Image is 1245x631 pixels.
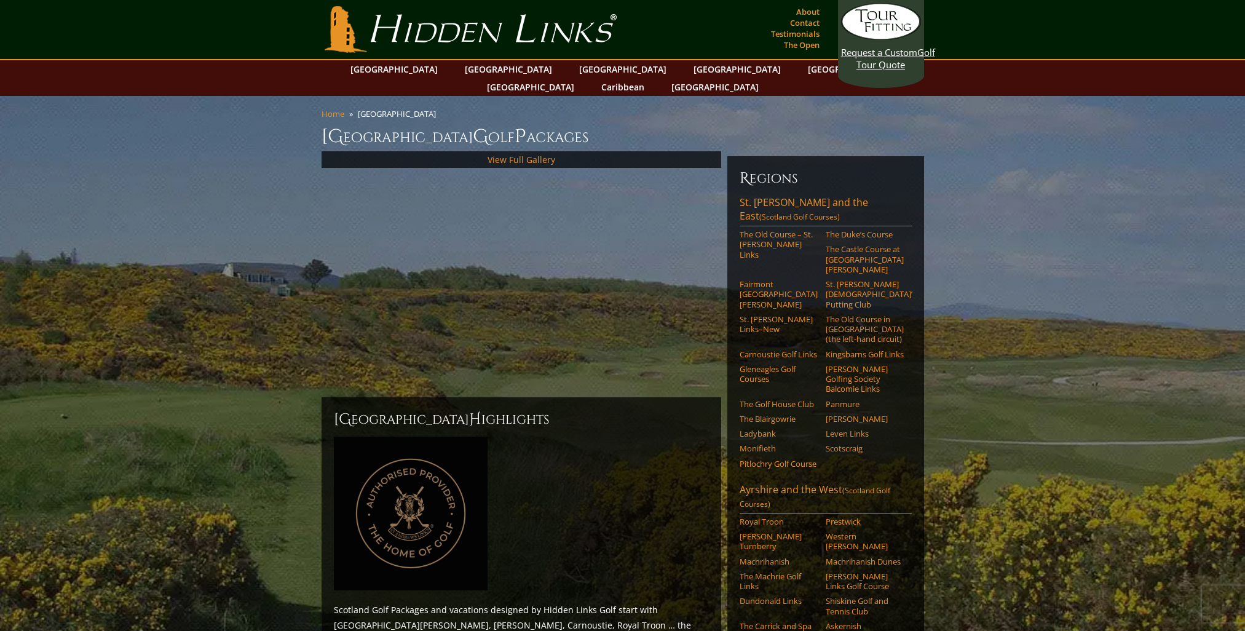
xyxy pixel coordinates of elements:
[665,78,765,96] a: [GEOGRAPHIC_DATA]
[826,314,904,344] a: The Old Course in [GEOGRAPHIC_DATA] (the left-hand circuit)
[469,410,481,429] span: H
[826,596,904,616] a: Shiskine Golf and Tennis Club
[787,14,823,31] a: Contact
[802,60,901,78] a: [GEOGRAPHIC_DATA]
[595,78,650,96] a: Caribbean
[481,78,580,96] a: [GEOGRAPHIC_DATA]
[826,229,904,239] a: The Duke’s Course
[826,531,904,552] a: Western [PERSON_NAME]
[740,314,818,335] a: St. [PERSON_NAME] Links–New
[740,571,818,592] a: The Machrie Golf Links
[740,279,818,309] a: Fairmont [GEOGRAPHIC_DATA][PERSON_NAME]
[322,124,924,149] h1: [GEOGRAPHIC_DATA] olf ackages
[826,621,904,631] a: Askernish
[826,399,904,409] a: Panmure
[740,621,818,631] a: The Carrick and Spa
[740,483,912,514] a: Ayrshire and the West(Scotland Golf Courses)
[344,60,444,78] a: [GEOGRAPHIC_DATA]
[740,196,912,226] a: St. [PERSON_NAME] and the East(Scotland Golf Courses)
[515,124,526,149] span: P
[740,443,818,453] a: Monifieth
[740,557,818,566] a: Machrihanish
[826,414,904,424] a: [PERSON_NAME]
[740,459,818,469] a: Pitlochry Golf Course
[740,517,818,526] a: Royal Troon
[793,3,823,20] a: About
[740,229,818,260] a: The Old Course – St. [PERSON_NAME] Links
[687,60,787,78] a: [GEOGRAPHIC_DATA]
[740,531,818,552] a: [PERSON_NAME] Turnberry
[740,169,912,188] h6: Regions
[740,429,818,439] a: Ladybank
[826,517,904,526] a: Prestwick
[826,364,904,394] a: [PERSON_NAME] Golfing Society Balcomie Links
[768,25,823,42] a: Testimonials
[826,279,904,309] a: St. [PERSON_NAME] [DEMOGRAPHIC_DATA]’ Putting Club
[488,154,555,165] a: View Full Gallery
[740,414,818,424] a: The Blairgowrie
[826,349,904,359] a: Kingsbarns Golf Links
[841,3,921,71] a: Request a CustomGolf Tour Quote
[841,46,917,58] span: Request a Custom
[740,364,818,384] a: Gleneagles Golf Courses
[573,60,673,78] a: [GEOGRAPHIC_DATA]
[740,485,890,509] span: (Scotland Golf Courses)
[826,429,904,439] a: Leven Links
[826,557,904,566] a: Machrihanish Dunes
[781,36,823,54] a: The Open
[322,108,344,119] a: Home
[826,571,904,592] a: [PERSON_NAME] Links Golf Course
[826,244,904,274] a: The Castle Course at [GEOGRAPHIC_DATA][PERSON_NAME]
[740,399,818,409] a: The Golf House Club
[358,108,441,119] li: [GEOGRAPHIC_DATA]
[759,212,840,222] span: (Scotland Golf Courses)
[740,349,818,359] a: Carnoustie Golf Links
[826,443,904,453] a: Scotscraig
[740,596,818,606] a: Dundonald Links
[459,60,558,78] a: [GEOGRAPHIC_DATA]
[334,410,709,429] h2: [GEOGRAPHIC_DATA] ighlights
[473,124,488,149] span: G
